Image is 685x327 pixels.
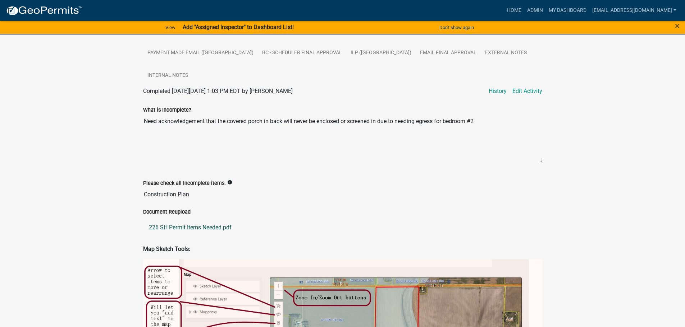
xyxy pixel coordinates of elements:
a: External Notes [481,42,531,65]
a: View [163,22,178,33]
label: Please check all Incomplete items. [143,181,226,186]
a: Internal Notes [143,64,192,87]
a: Admin [524,4,546,17]
a: BC - Scheduler Final Approval [258,42,346,65]
label: Document Reupload [143,210,191,215]
a: Home [504,4,524,17]
a: History [489,87,507,95]
a: Payment Made Email ([GEOGRAPHIC_DATA]) [143,42,258,65]
strong: Map Sketch Tools: [143,246,190,252]
strong: Add "Assigned Inspector" to Dashboard List! [183,24,294,31]
span: × [675,21,680,31]
a: My Dashboard [546,4,589,17]
a: [EMAIL_ADDRESS][DOMAIN_NAME] [589,4,679,17]
a: ILP ([GEOGRAPHIC_DATA]) [346,42,416,65]
button: Close [675,22,680,30]
i: info [227,180,232,185]
span: Completed [DATE][DATE] 1:03 PM EDT by [PERSON_NAME] [143,88,293,94]
a: Email Final Approval [416,42,481,65]
label: What is Incomplete? [143,108,191,113]
a: Edit Activity [512,87,542,95]
button: Don't show again [437,22,477,33]
a: 226 SH Permit Items Needed.pdf [143,219,542,236]
textarea: Need acknowledgement that the covered porch in back will never be enclosed or screened in due to ... [143,114,542,163]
